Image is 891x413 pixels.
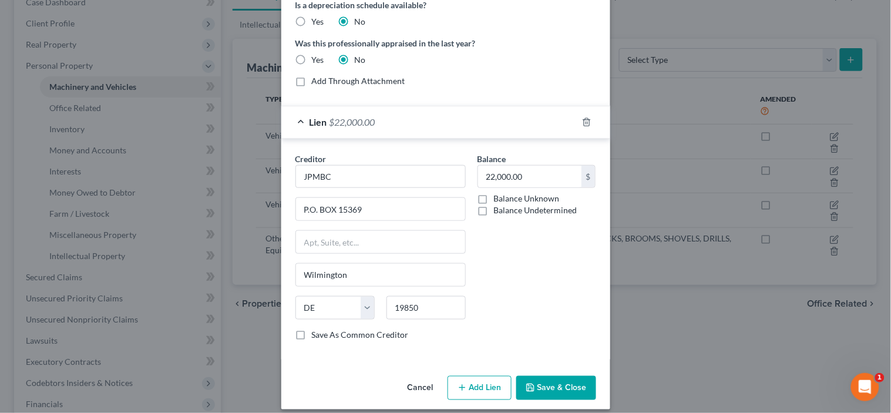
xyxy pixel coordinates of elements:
[494,193,560,204] label: Balance Unknown
[295,154,327,164] span: Creditor
[312,54,324,66] label: Yes
[516,376,596,401] button: Save & Close
[398,377,443,401] button: Cancel
[310,116,327,127] span: Lien
[312,329,409,341] label: Save As Common Creditor
[312,16,324,28] label: Yes
[581,166,596,188] div: $
[355,54,366,66] label: No
[494,204,577,216] label: Balance Undetermined
[295,37,596,49] label: Was this professionally appraised in the last year?
[448,376,512,401] button: Add Lien
[296,198,465,220] input: Enter address...
[386,296,466,320] input: Enter zip...
[355,16,366,28] label: No
[296,264,465,286] input: Enter city...
[312,75,405,87] label: Add Through Attachment
[478,166,581,188] input: 0.00
[295,165,466,189] input: Search creditor by name...
[851,373,879,401] iframe: Intercom live chat
[478,153,506,165] label: Balance
[875,373,885,382] span: 1
[329,116,375,127] span: $22,000.00
[296,231,465,253] input: Apt, Suite, etc...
